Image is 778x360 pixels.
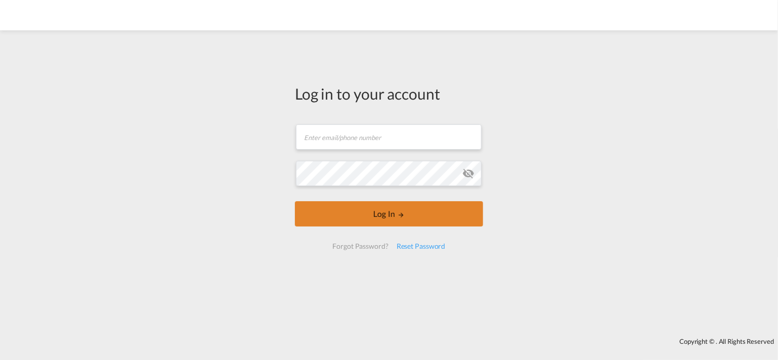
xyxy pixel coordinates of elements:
md-icon: icon-eye-off [462,167,474,179]
button: LOGIN [295,201,483,227]
input: Enter email/phone number [296,124,482,150]
div: Log in to your account [295,83,483,104]
div: Forgot Password? [328,237,392,255]
div: Reset Password [393,237,450,255]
